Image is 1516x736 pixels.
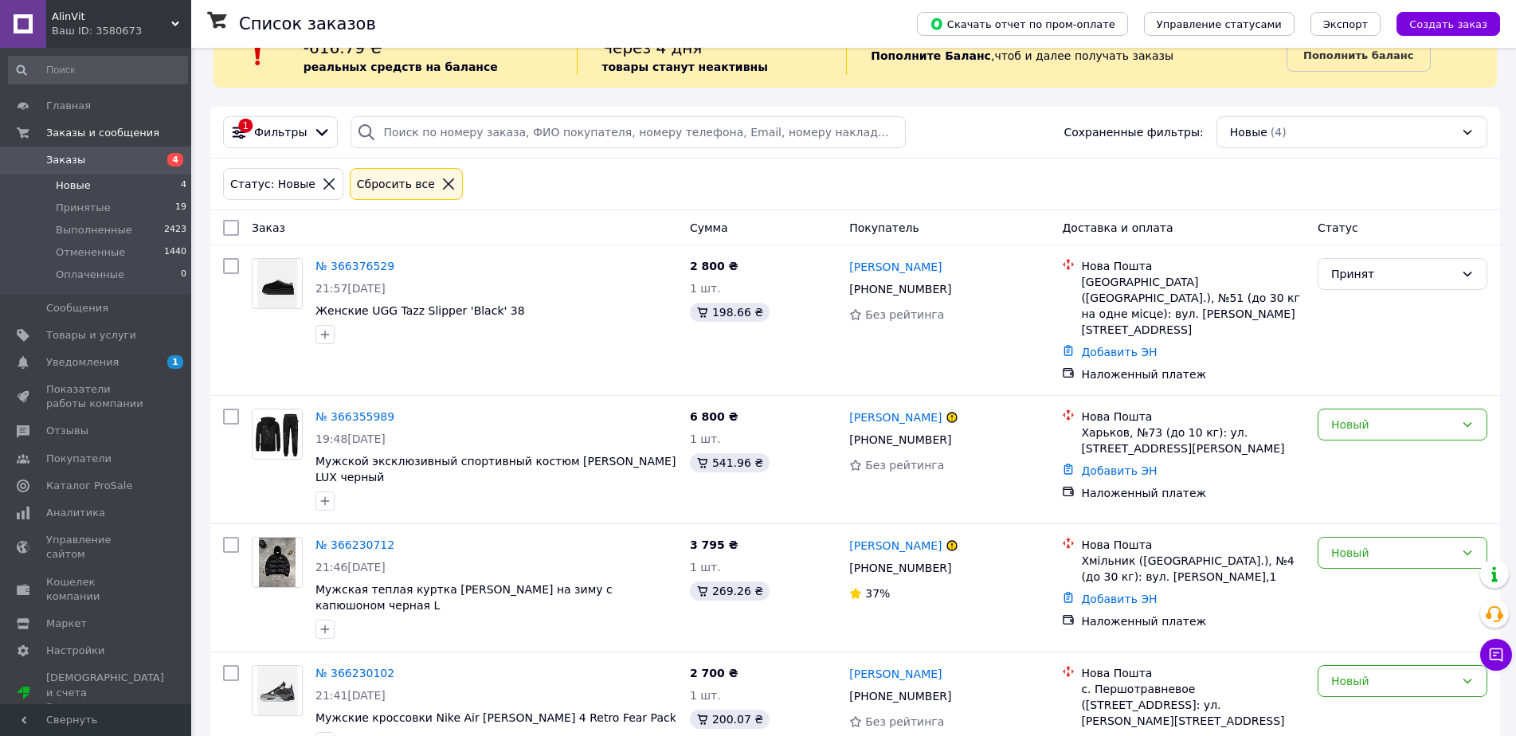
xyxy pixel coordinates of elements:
input: Поиск [8,56,188,84]
span: Каталог ProSale [46,479,132,493]
div: 269.26 ₴ [690,581,770,601]
a: Мужская теплая куртка [PERSON_NAME] на зиму с капюшоном черная L [315,583,613,612]
img: :exclamation: [246,44,270,68]
div: [PHONE_NUMBER] [846,278,954,300]
span: Заказы [46,153,85,167]
div: Ваш ID: 3580673 [52,24,191,38]
a: Добавить ЭН [1081,464,1157,477]
span: 4 [181,178,186,193]
div: Нова Пошта [1081,409,1305,425]
span: Фильтры [254,124,307,140]
div: Наложенный платеж [1081,366,1305,382]
b: Пополните Баланс [871,49,991,62]
div: , чтоб и далее получать заказы [846,37,1287,75]
span: Покупатели [46,452,112,466]
span: Выполненные [56,223,132,237]
span: 1 шт. [690,282,721,295]
a: [PERSON_NAME] [849,259,942,275]
div: Сбросить все [354,175,438,193]
button: Чат с покупателем [1480,639,1512,671]
div: 200.07 ₴ [690,710,770,729]
div: 541.96 ₴ [690,453,770,472]
span: 21:46[DATE] [315,561,386,574]
div: Нова Пошта [1081,258,1305,274]
div: Наложенный платеж [1081,613,1305,629]
span: (4) [1271,126,1287,139]
div: [PHONE_NUMBER] [846,685,954,707]
span: 2 700 ₴ [690,667,738,679]
span: -616.79 ₴ [304,38,382,57]
span: 1 шт. [690,689,721,702]
span: Маркет [46,617,87,631]
span: 2423 [164,223,186,237]
a: Фото товару [252,537,303,588]
b: товары станут неактивны [601,61,767,73]
a: Фото товару [252,665,303,716]
span: Главная [46,99,91,113]
a: Мужские кроссовки Nike Air [PERSON_NAME] 4 Retro Fear Pack [315,711,676,724]
span: 1440 [164,245,186,260]
span: Без рейтинга [865,459,944,472]
span: Принятые [56,201,111,215]
span: AlinVit [52,10,171,24]
span: 6 800 ₴ [690,410,738,423]
span: Уведомления [46,355,119,370]
a: № 366376529 [315,260,394,272]
div: с. Першотравневое ([STREET_ADDRESS]: ул. [PERSON_NAME][STREET_ADDRESS] [1081,681,1305,729]
span: Сохраненные фильтры: [1064,124,1203,140]
a: Мужской эксклюзивный спортивный костюм [PERSON_NAME] LUX черный [315,455,676,483]
a: [PERSON_NAME] [849,666,942,682]
a: № 366230712 [315,538,394,551]
span: 2 800 ₴ [690,260,738,272]
span: Скачать отчет по пром-оплате [930,17,1115,31]
span: 21:41[DATE] [315,689,386,702]
div: Новый [1331,544,1455,562]
span: Доставка и оплата [1062,221,1173,234]
span: 3 795 ₴ [690,538,738,551]
span: Управление статусами [1157,18,1282,30]
div: Новый [1331,416,1455,433]
button: Управление статусами [1144,12,1295,36]
span: Без рейтинга [865,308,944,321]
b: Пополнить баланс [1303,49,1413,61]
b: реальных средств на балансе [304,61,498,73]
button: Создать заказ [1397,12,1500,36]
a: № 366355989 [315,410,394,423]
span: 4 [167,153,183,166]
span: Заказы и сообщения [46,126,159,140]
div: [PHONE_NUMBER] [846,557,954,579]
div: 198.66 ₴ [690,303,770,322]
span: 1 шт. [690,433,721,445]
span: 0 [181,268,186,282]
div: Нова Пошта [1081,537,1305,553]
a: [PERSON_NAME] [849,538,942,554]
a: Добавить ЭН [1081,346,1157,358]
span: [DEMOGRAPHIC_DATA] и счета [46,671,164,714]
span: Заказ [252,221,285,234]
span: Статус [1318,221,1358,234]
img: Фото товару [253,409,302,459]
span: Сумма [690,221,728,234]
span: Отзывы [46,424,88,438]
div: Принят [1331,265,1455,283]
a: Добавить ЭН [1081,593,1157,605]
span: Настройки [46,644,104,658]
img: Фото товару [257,259,297,308]
div: [GEOGRAPHIC_DATA] ([GEOGRAPHIC_DATA].), №51 (до 30 кг на одне місце): вул. [PERSON_NAME][STREET_A... [1081,274,1305,338]
span: 1 [167,355,183,369]
span: Оплаченные [56,268,124,282]
span: Новые [56,178,91,193]
div: Наложенный платеж [1081,485,1305,501]
a: Создать заказ [1381,17,1500,29]
img: Фото товару [259,538,296,587]
span: Отмененные [56,245,125,260]
span: 19:48[DATE] [315,433,386,445]
div: Статус: Новые [227,175,319,193]
button: Скачать отчет по пром-оплате [917,12,1128,36]
span: Через 4 дня [601,38,702,57]
span: Показатели работы компании [46,382,147,411]
span: Сообщения [46,301,108,315]
span: Без рейтинга [865,715,944,728]
span: Товары и услуги [46,328,136,343]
